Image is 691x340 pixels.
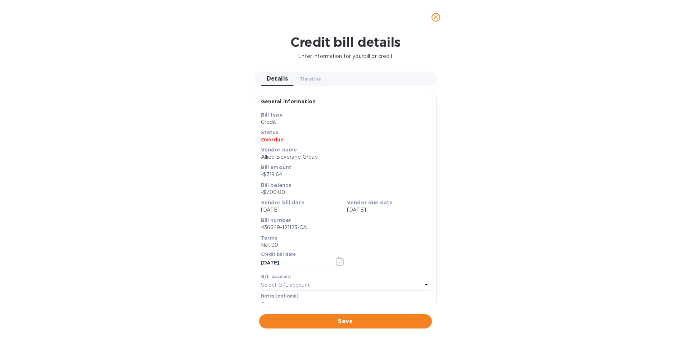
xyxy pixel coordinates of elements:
p: Select G/L account [261,281,310,289]
b: Vendor name [261,147,297,153]
input: Select date [261,258,329,268]
p: Enter information for your bill or credit [6,53,685,60]
b: Bill number [261,217,292,223]
b: Bill type [261,112,283,118]
p: Net 30 [261,241,430,249]
b: General information [261,99,316,104]
p: -$700.00 [261,189,430,196]
b: Bill amount [261,164,292,170]
p: Allied Beverage Group [261,153,430,161]
p: -$719.64 [261,171,430,178]
b: Terms [261,235,277,241]
p: [DATE] [347,206,430,214]
p: [DATE] [261,206,344,214]
p: 436649-121123-CA [261,224,430,231]
button: Save [259,314,432,328]
span: Save [265,317,426,326]
b: Bill balance [261,182,292,188]
b: Vendor due date [347,200,393,205]
span: Timeline [300,75,321,83]
button: close [427,9,444,26]
label: Notes (optional) [261,294,299,298]
b: Vendor bill date [261,200,304,205]
p: Credit [261,118,430,126]
label: Credit bill date [261,253,295,257]
span: Details [267,74,288,84]
input: Enter notes [261,299,430,310]
p: Overdue [261,136,430,143]
b: G/L account [261,274,292,279]
b: Status [261,130,279,135]
h1: Credit bill details [6,35,685,50]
